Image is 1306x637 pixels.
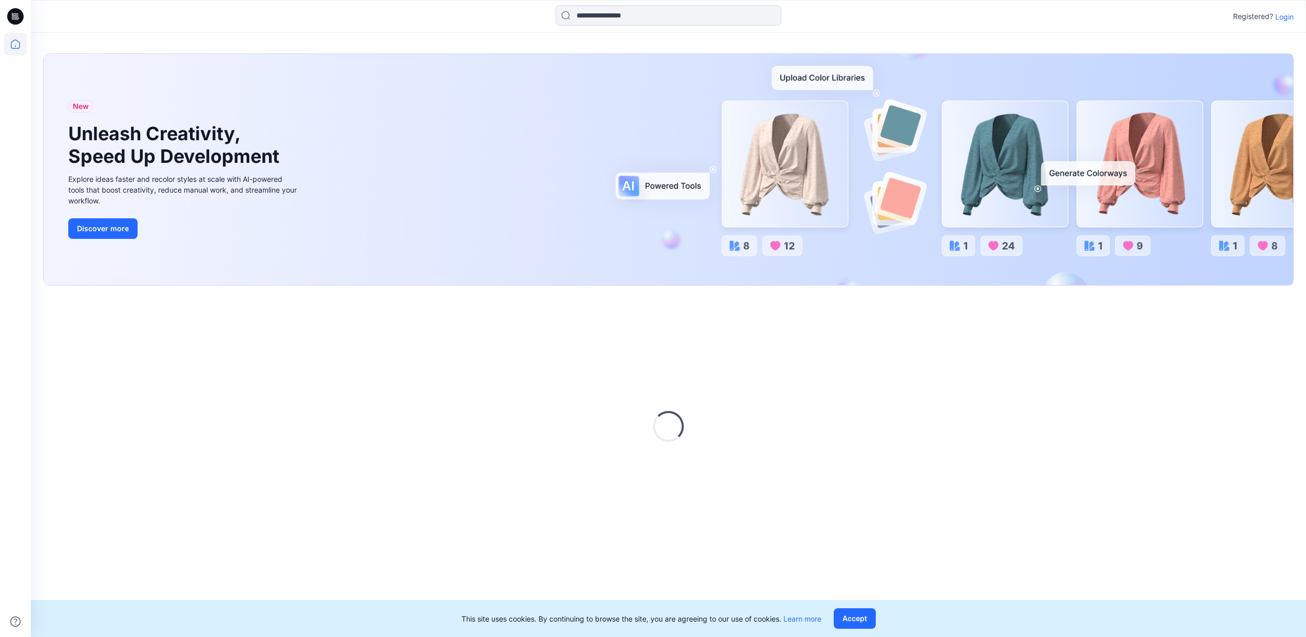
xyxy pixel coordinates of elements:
[1275,11,1294,22] p: Login
[68,123,284,167] h1: Unleash Creativity, Speed Up Development
[68,218,138,239] button: Discover more
[68,218,299,239] a: Discover more
[462,613,821,624] p: This site uses cookies. By continuing to browse the site, you are agreeing to our use of cookies.
[783,614,821,623] a: Learn more
[834,608,876,629] button: Accept
[73,100,89,113] span: New
[68,174,299,206] div: Explore ideas faster and recolor styles at scale with AI-powered tools that boost creativity, red...
[1233,10,1273,23] p: Registered?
